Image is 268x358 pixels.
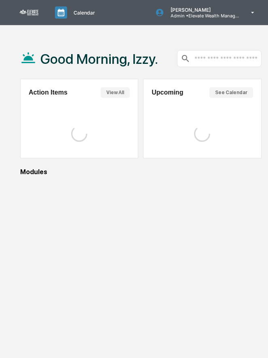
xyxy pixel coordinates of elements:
[164,13,239,19] p: Admin • Elevate Wealth Management
[20,168,262,176] div: Modules
[19,9,39,15] img: logo
[164,7,239,13] p: [PERSON_NAME]
[67,10,99,16] p: Calendar
[209,87,253,98] button: See Calendar
[101,87,130,98] button: View All
[29,89,68,96] h2: Action Items
[152,89,183,96] h2: Upcoming
[40,51,158,67] h1: Good Morning, Izzy.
